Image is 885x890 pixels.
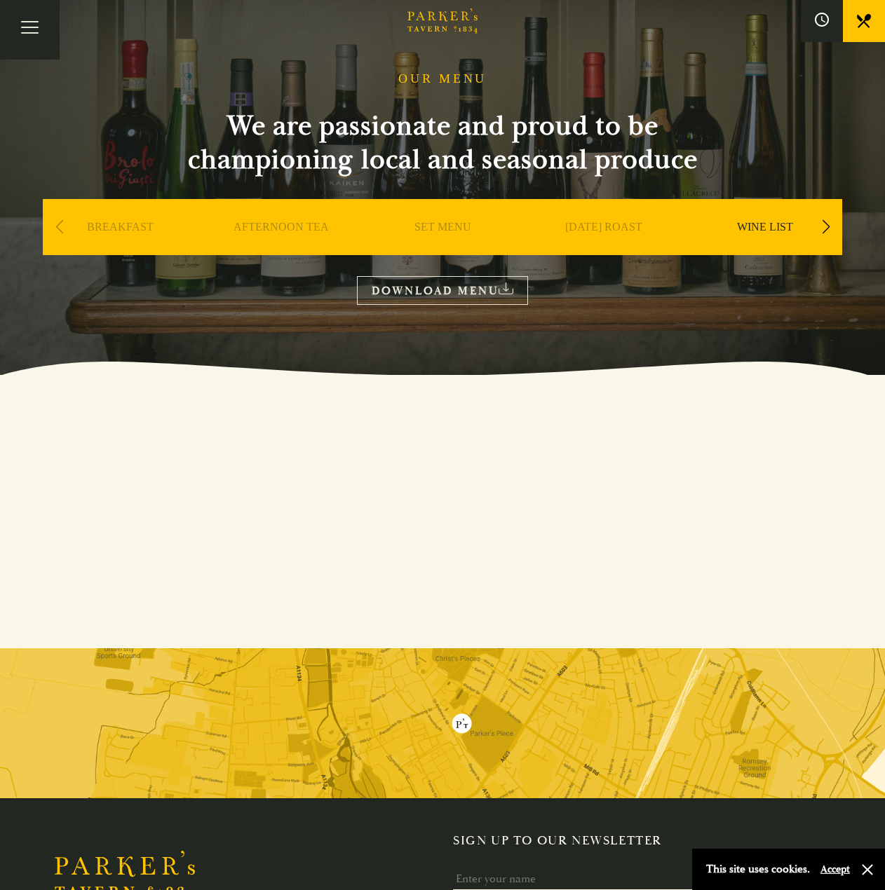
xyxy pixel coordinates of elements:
h1: OUR MENU [398,71,487,87]
a: WINE LIST [737,220,793,276]
a: BREAKFAST [87,220,154,276]
a: [DATE] ROAST [565,220,642,276]
div: Next slide [816,212,835,242]
div: Previous slide [50,212,69,242]
div: 1 / 9 [43,199,197,297]
div: 5 / 9 [688,199,842,297]
a: SET MENU [414,220,471,276]
div: 3 / 9 [365,199,520,297]
a: DOWNLOAD MENU [357,276,528,305]
button: Close and accept [860,863,874,877]
div: 2 / 9 [204,199,358,297]
div: 4 / 9 [527,199,681,297]
button: Accept [820,863,850,876]
h2: We are passionate and proud to be championing local and seasonal produce [162,109,723,177]
h2: Sign up to our newsletter [453,833,830,849]
p: This site uses cookies. [706,859,810,879]
input: Enter your name [453,868,819,890]
a: AFTERNOON TEA [234,220,329,276]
